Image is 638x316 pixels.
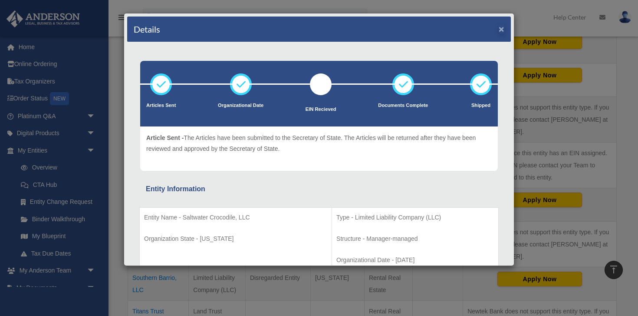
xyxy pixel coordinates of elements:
p: Documents Complete [378,101,428,110]
p: Entity Name - Saltwater Crocodile, LLC [144,212,327,223]
p: Organizational Date - [DATE] [336,255,494,266]
h4: Details [134,23,160,35]
span: Article Sent - [146,134,184,141]
p: Structure - Manager-managed [336,233,494,244]
p: Articles Sent [146,101,176,110]
p: Organizational Date [218,101,263,110]
p: The Articles have been submitted to the Secretary of State. The Articles will be returned after t... [146,133,492,154]
p: Type - Limited Liability Company (LLC) [336,212,494,223]
p: Shipped [470,101,492,110]
div: Entity Information [146,183,492,195]
p: Organization State - [US_STATE] [144,233,327,244]
button: × [499,24,504,33]
p: EIN Recieved [306,105,336,114]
